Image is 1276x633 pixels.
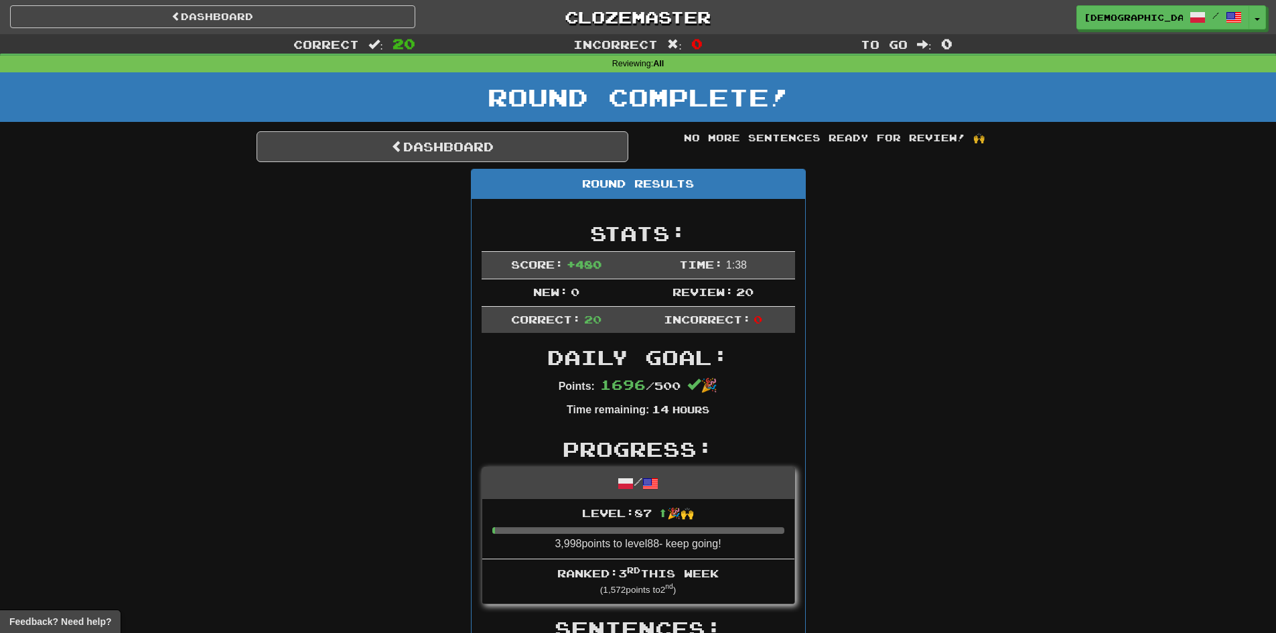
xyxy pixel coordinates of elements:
span: 1 : 38 [726,259,747,271]
span: Level: 87 [582,506,694,519]
span: Time: [679,258,723,271]
span: 20 [736,285,754,298]
div: No more sentences ready for review! 🙌 [648,131,1020,145]
span: Score: [511,258,563,271]
a: [DEMOGRAPHIC_DATA] / [1076,5,1249,29]
strong: Time remaining: [567,404,649,415]
span: : [667,39,682,50]
span: ⬆🎉🙌 [652,506,694,519]
span: Correct: [511,313,581,326]
span: Correct [293,38,359,51]
strong: All [653,59,664,68]
span: 0 [691,36,703,52]
span: 0 [941,36,952,52]
span: : [368,39,383,50]
span: Incorrect [573,38,658,51]
span: Review: [672,285,733,298]
span: 0 [754,313,762,326]
div: Round Results [472,169,805,199]
div: / [482,468,794,499]
span: 0 [571,285,579,298]
span: 14 [652,403,669,415]
small: Hours [672,404,709,415]
span: 🎉 [687,378,717,393]
span: / 500 [600,379,681,392]
span: Incorrect: [664,313,751,326]
h2: Daily Goal: [482,346,795,368]
a: Clozemaster [435,5,841,29]
span: + 480 [567,258,601,271]
span: [DEMOGRAPHIC_DATA] [1084,11,1183,23]
span: 20 [584,313,601,326]
span: 20 [393,36,415,52]
a: Dashboard [10,5,415,28]
span: / [1212,11,1219,20]
h2: Progress: [482,438,795,460]
a: Dashboard [257,131,628,162]
span: 1696 [600,376,646,393]
span: New: [533,285,568,298]
span: Open feedback widget [9,615,111,628]
li: 3,998 points to level 88 - keep going! [482,499,794,559]
strong: Points: [559,380,595,392]
h1: Round Complete! [5,84,1271,111]
small: ( 1,572 points to 2 ) [600,585,676,595]
span: To go [861,38,908,51]
span: Ranked: 3 this week [557,567,719,579]
sup: nd [665,583,672,590]
h2: Stats: [482,222,795,244]
sup: rd [627,565,640,575]
span: : [917,39,932,50]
